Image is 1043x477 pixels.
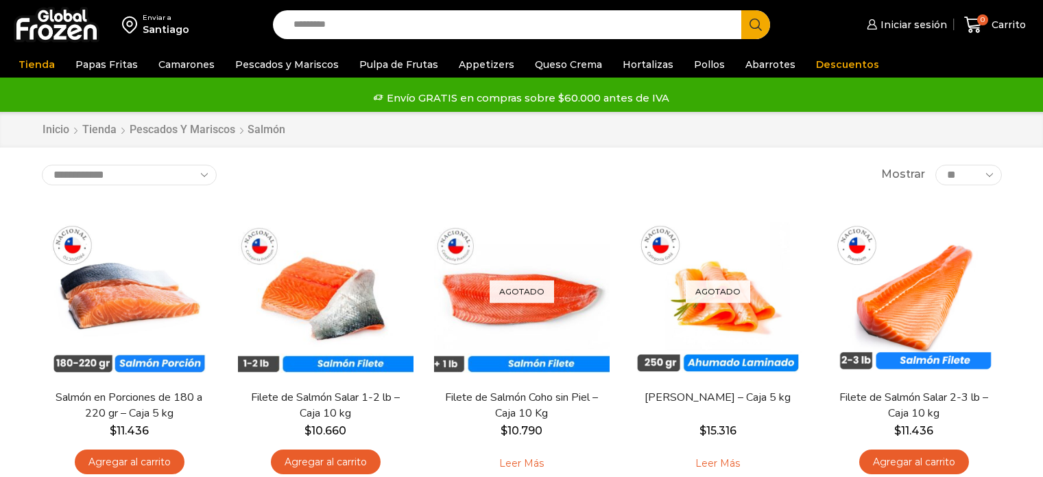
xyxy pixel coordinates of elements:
span: $ [894,424,901,437]
bdi: 11.436 [894,424,933,437]
span: $ [110,424,117,437]
bdi: 11.436 [110,424,149,437]
a: Filete de Salmón Salar 2-3 lb – Caja 10 kg [835,390,992,421]
a: Camarones [152,51,221,78]
a: Agregar al carrito: “Salmón en Porciones de 180 a 220 gr - Caja 5 kg” [75,450,184,475]
a: 0 Carrito [961,9,1029,41]
a: Pollos [687,51,732,78]
a: Salmón en Porciones de 180 a 220 gr – Caja 5 kg [50,390,208,421]
div: Santiago [143,23,189,36]
span: $ [501,424,507,437]
a: Agregar al carrito: “Filete de Salmón Salar 1-2 lb – Caja 10 kg” [271,450,381,475]
a: Filete de Salmón Salar 1-2 lb – Caja 10 kg [246,390,404,421]
bdi: 10.660 [304,424,346,437]
p: Agotado [686,280,750,303]
span: Iniciar sesión [877,18,947,32]
select: Pedido de la tienda [42,165,217,185]
a: Iniciar sesión [863,11,947,38]
a: Filete de Salmón Coho sin Piel – Caja 10 Kg [442,390,600,421]
a: Agregar al carrito: “Filete de Salmón Salar 2-3 lb - Caja 10 kg” [859,450,969,475]
bdi: 10.790 [501,424,542,437]
span: Carrito [988,18,1026,32]
a: Inicio [42,122,70,138]
span: 0 [977,14,988,25]
h1: Salmón [248,123,285,136]
button: Search button [741,10,770,39]
a: Tienda [82,122,117,138]
p: Agotado [490,280,554,303]
img: address-field-icon.svg [122,13,143,36]
a: Hortalizas [616,51,680,78]
nav: Breadcrumb [42,122,285,138]
a: Pescados y Mariscos [228,51,346,78]
a: Queso Crema [528,51,609,78]
span: Mostrar [881,167,925,183]
a: Pescados y Mariscos [129,122,236,138]
a: Appetizers [452,51,521,78]
div: Enviar a [143,13,189,23]
a: Tienda [12,51,62,78]
span: $ [304,424,311,437]
bdi: 15.316 [699,424,736,437]
a: Pulpa de Frutas [352,51,445,78]
a: [PERSON_NAME] – Caja 5 kg [638,390,796,406]
a: Papas Fritas [69,51,145,78]
a: Abarrotes [739,51,802,78]
span: $ [699,424,706,437]
a: Descuentos [809,51,886,78]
